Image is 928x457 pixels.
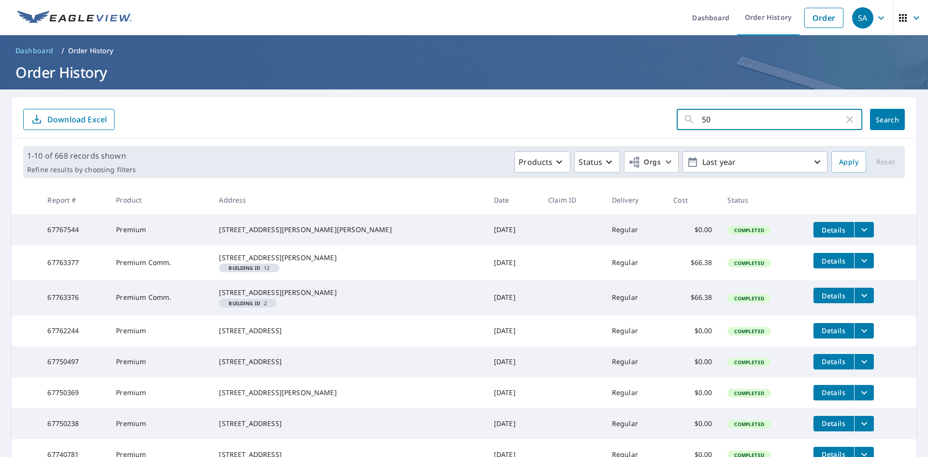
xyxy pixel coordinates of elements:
button: detailsBtn-67767544 [813,222,854,237]
td: Regular [604,280,666,315]
span: Completed [728,295,769,302]
th: Claim ID [540,186,604,214]
nav: breadcrumb [12,43,916,59]
td: $0.00 [666,315,720,346]
button: Status [574,151,620,173]
button: Search [870,109,905,130]
li: / [61,45,64,57]
td: Regular [604,214,666,245]
p: Last year [698,154,812,171]
td: Premium [108,214,211,245]
td: Regular [604,377,666,408]
td: Premium Comm. [108,280,211,315]
td: 67750238 [40,408,108,439]
th: Date [486,186,540,214]
td: 67750369 [40,377,108,408]
div: SA [852,7,873,29]
td: Premium [108,377,211,408]
span: Details [819,388,848,397]
span: Apply [839,156,858,168]
span: Completed [728,390,769,397]
div: [STREET_ADDRESS][PERSON_NAME] [219,288,478,297]
span: Details [819,419,848,428]
button: filesDropdownBtn-67750497 [854,354,874,369]
td: [DATE] [486,377,540,408]
input: Address, Report #, Claim ID, etc. [702,106,844,133]
th: Delivery [604,186,666,214]
button: filesDropdownBtn-67750369 [854,385,874,400]
span: Details [819,326,848,335]
em: Building ID [229,301,260,306]
td: 67762244 [40,315,108,346]
p: 1-10 of 668 records shown [27,150,136,162]
span: Details [819,357,848,366]
button: detailsBtn-67750238 [813,416,854,431]
td: $0.00 [666,346,720,377]
button: filesDropdownBtn-67767544 [854,222,874,237]
td: Premium [108,346,211,377]
td: [DATE] [486,245,540,280]
td: Regular [604,408,666,439]
td: Regular [604,245,666,280]
td: $66.38 [666,280,720,315]
button: detailsBtn-67750497 [813,354,854,369]
span: Dashboard [15,46,54,56]
img: EV Logo [17,11,131,25]
span: Orgs [628,156,661,168]
td: Premium Comm. [108,245,211,280]
button: detailsBtn-67763377 [813,253,854,268]
span: Details [819,225,848,235]
p: Download Excel [47,114,107,125]
td: Regular [604,346,666,377]
a: Order [804,8,843,28]
span: Completed [728,421,769,428]
td: [DATE] [486,214,540,245]
td: 67767544 [40,214,108,245]
th: Report # [40,186,108,214]
div: [STREET_ADDRESS] [219,419,478,428]
button: detailsBtn-67762244 [813,323,854,339]
button: filesDropdownBtn-67750238 [854,416,874,431]
span: Completed [728,359,769,366]
span: Completed [728,328,769,335]
td: Premium [108,408,211,439]
button: filesDropdownBtn-67763377 [854,253,874,268]
button: Apply [831,151,866,173]
td: $0.00 [666,377,720,408]
td: [DATE] [486,280,540,315]
h1: Order History [12,62,916,82]
button: detailsBtn-67750369 [813,385,854,400]
p: Status [579,156,602,168]
button: Download Excel [23,109,115,130]
td: [DATE] [486,315,540,346]
a: Dashboard [12,43,58,59]
span: Search [878,115,897,124]
span: 12 [223,265,275,270]
em: Building ID [229,265,260,270]
p: Refine results by choosing filters [27,165,136,174]
span: 2 [223,301,273,306]
span: Completed [728,260,769,266]
td: 67763376 [40,280,108,315]
td: Regular [604,315,666,346]
td: $66.38 [666,245,720,280]
p: Order History [68,46,114,56]
td: $0.00 [666,214,720,245]
th: Product [108,186,211,214]
span: Details [819,256,848,265]
span: Details [819,291,848,300]
th: Status [720,186,805,214]
button: Orgs [624,151,679,173]
div: [STREET_ADDRESS] [219,326,478,336]
th: Address [211,186,486,214]
td: 67763377 [40,245,108,280]
td: [DATE] [486,408,540,439]
span: Completed [728,227,769,234]
div: [STREET_ADDRESS][PERSON_NAME][PERSON_NAME] [219,225,478,235]
div: [STREET_ADDRESS][PERSON_NAME] [219,388,478,398]
div: [STREET_ADDRESS][PERSON_NAME] [219,253,478,263]
div: [STREET_ADDRESS] [219,357,478,367]
button: filesDropdownBtn-67762244 [854,323,874,339]
p: Products [519,156,552,168]
td: 67750497 [40,346,108,377]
